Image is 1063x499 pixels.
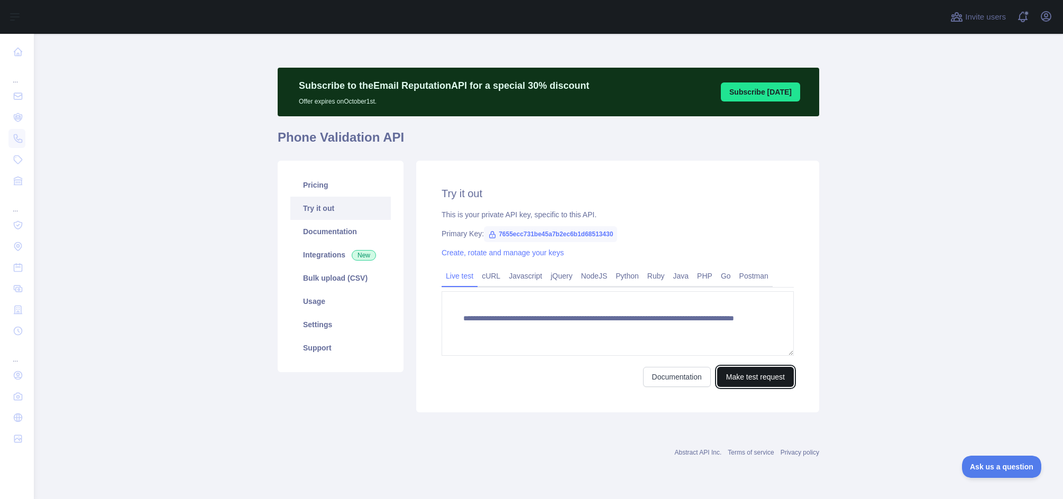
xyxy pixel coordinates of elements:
span: New [352,250,376,261]
a: Ruby [643,267,669,284]
a: NodeJS [576,267,611,284]
a: jQuery [546,267,576,284]
span: Invite users [965,11,1006,23]
button: Make test request [717,367,794,387]
h2: Try it out [442,186,794,201]
div: Primary Key: [442,228,794,239]
button: Subscribe [DATE] [721,82,800,101]
a: Abstract API Inc. [675,449,722,456]
a: Terms of service [728,449,774,456]
div: ... [8,343,25,364]
a: Support [290,336,391,359]
p: Subscribe to the Email Reputation API for a special 30 % discount [299,78,589,93]
a: Go [717,267,735,284]
a: PHP [693,267,717,284]
p: Offer expires on October 1st. [299,93,589,106]
button: Invite users [948,8,1008,25]
a: Java [669,267,693,284]
a: Pricing [290,173,391,197]
a: Integrations New [290,243,391,266]
a: Privacy policy [781,449,819,456]
a: cURL [478,267,505,284]
a: Try it out [290,197,391,220]
div: ... [8,63,25,85]
a: Bulk upload (CSV) [290,266,391,290]
span: 7655ecc731be45a7b2ec6b1d68513430 [484,226,617,242]
a: Documentation [290,220,391,243]
a: Create, rotate and manage your keys [442,248,564,257]
h1: Phone Validation API [278,129,819,154]
a: Documentation [643,367,711,387]
a: Usage [290,290,391,313]
div: This is your private API key, specific to this API. [442,209,794,220]
a: Live test [442,267,478,284]
a: Postman [735,267,773,284]
iframe: Toggle Customer Support [962,456,1042,478]
a: Javascript [505,267,546,284]
div: ... [8,192,25,214]
a: Settings [290,313,391,336]
a: Python [611,267,643,284]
